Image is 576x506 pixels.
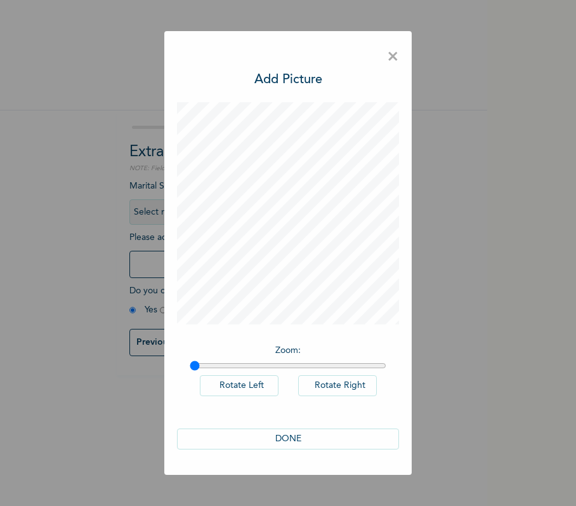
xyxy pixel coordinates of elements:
[298,375,377,396] button: Rotate Right
[129,233,358,284] span: Please add a recent Passport Photograph
[200,375,278,396] button: Rotate Left
[177,429,399,449] button: DONE
[190,344,386,357] p: Zoom :
[254,70,322,90] h3: Add Picture
[387,44,399,70] span: ×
